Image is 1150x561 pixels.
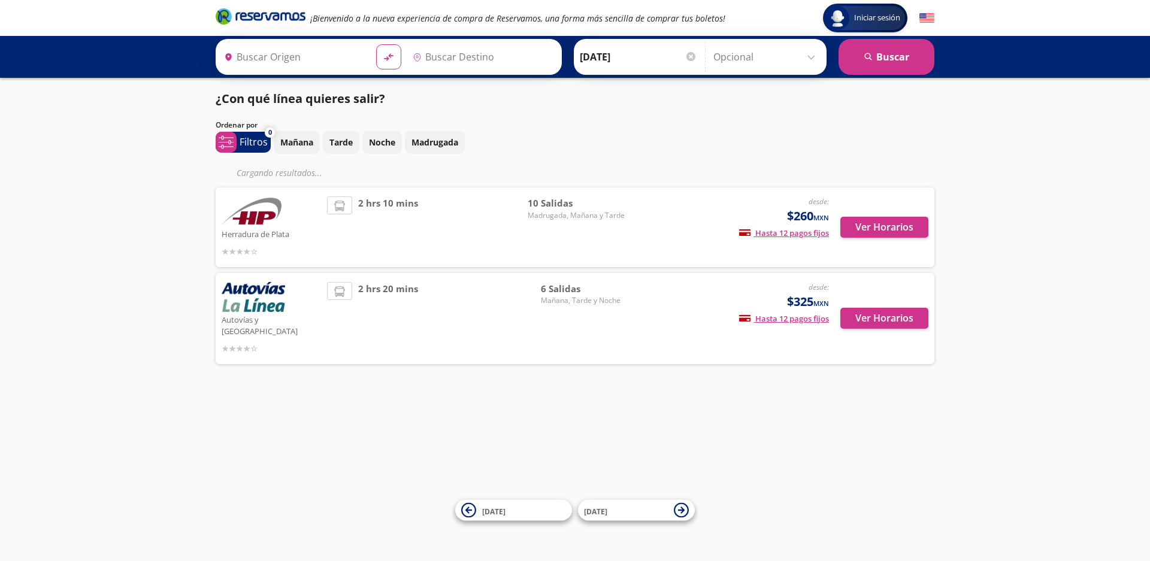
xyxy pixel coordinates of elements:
[919,11,934,26] button: English
[222,282,285,312] img: Autovías y La Línea
[849,12,905,24] span: Iniciar sesión
[280,136,313,148] p: Mañana
[216,7,305,29] a: Brand Logo
[237,167,322,178] em: Cargando resultados ...
[580,42,697,72] input: Elegir Fecha
[584,506,607,516] span: [DATE]
[455,500,572,521] button: [DATE]
[739,313,829,324] span: Hasta 12 pagos fijos
[362,131,402,154] button: Noche
[222,226,321,241] p: Herradura de Plata
[739,228,829,238] span: Hasta 12 pagos fijos
[813,213,829,222] small: MXN
[713,42,821,72] input: Opcional
[358,196,418,258] span: 2 hrs 10 mins
[809,282,829,292] em: desde:
[408,42,555,72] input: Buscar Destino
[219,42,367,72] input: Buscar Origen
[528,196,625,210] span: 10 Salidas
[310,13,725,24] em: ¡Bienvenido a la nueva experiencia de compra de Reservamos, una forma más sencilla de comprar tus...
[358,282,418,355] span: 2 hrs 20 mins
[329,136,353,148] p: Tarde
[541,282,625,296] span: 6 Salidas
[240,135,268,149] p: Filtros
[809,196,829,207] em: desde:
[216,7,305,25] i: Brand Logo
[787,293,829,311] span: $325
[541,295,625,306] span: Mañana, Tarde y Noche
[787,207,829,225] span: $260
[411,136,458,148] p: Madrugada
[222,312,321,338] p: Autovías y [GEOGRAPHIC_DATA]
[274,131,320,154] button: Mañana
[482,506,506,516] span: [DATE]
[323,131,359,154] button: Tarde
[840,217,928,238] button: Ver Horarios
[578,500,695,521] button: [DATE]
[813,299,829,308] small: MXN
[268,128,272,138] span: 0
[405,131,465,154] button: Madrugada
[222,196,282,226] img: Herradura de Plata
[528,210,625,221] span: Madrugada, Mañana y Tarde
[839,39,934,75] button: Buscar
[216,132,271,153] button: 0Filtros
[216,90,385,108] p: ¿Con qué línea quieres salir?
[840,308,928,329] button: Ver Horarios
[216,120,258,131] p: Ordenar por
[369,136,395,148] p: Noche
